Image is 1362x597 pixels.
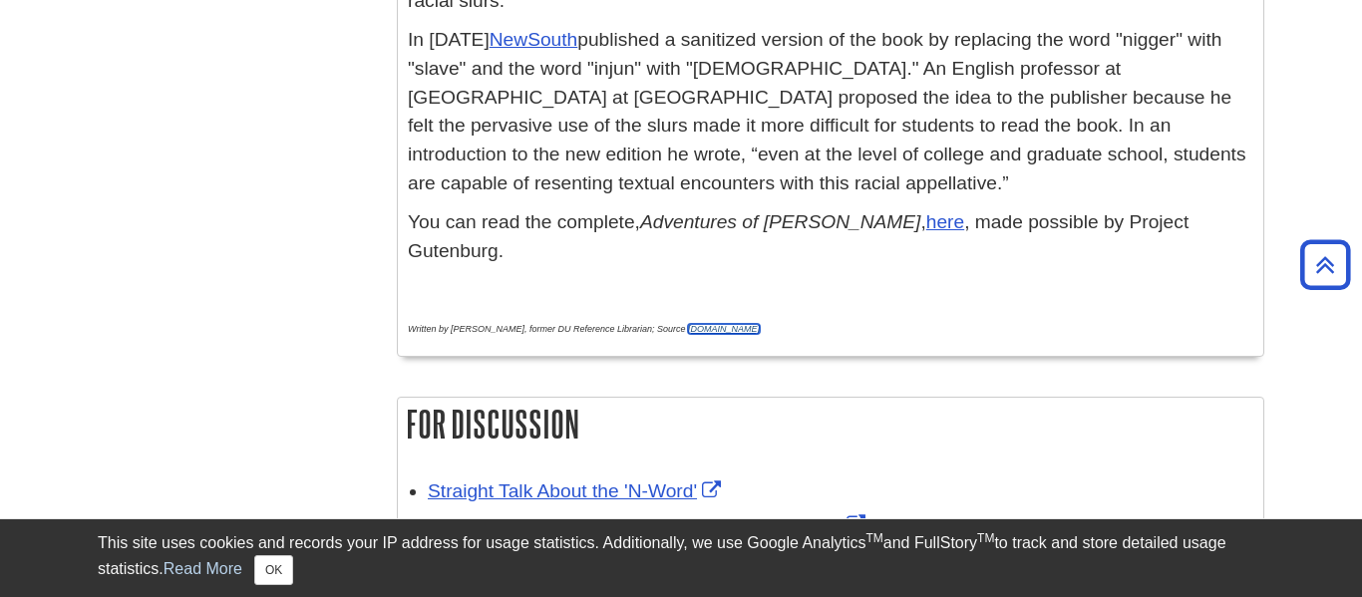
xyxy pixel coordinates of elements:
sup: TM [977,531,994,545]
a: NewSouth [490,29,578,50]
sup: TM [865,531,882,545]
em: Adventures of [PERSON_NAME] [640,211,921,232]
button: Close [254,555,293,585]
a: Link opens in new window [428,514,870,535]
a: [DOMAIN_NAME] [688,324,760,334]
p: You can read the complete, , , made possible by Project Gutenburg. [408,208,1253,266]
a: Link opens in new window [428,480,726,501]
p: In [DATE] published a sanitized version of the book by replacing the word "nigger" with "slave" a... [408,26,1253,198]
div: This site uses cookies and records your IP address for usage statistics. Additionally, we use Goo... [98,531,1264,585]
a: Back to Top [1293,251,1357,278]
em: Written by [PERSON_NAME], former DU Reference Librarian; Source: [408,324,760,334]
h2: For Discussion [398,398,1263,450]
a: here [926,211,964,232]
a: Read More [164,560,242,577]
